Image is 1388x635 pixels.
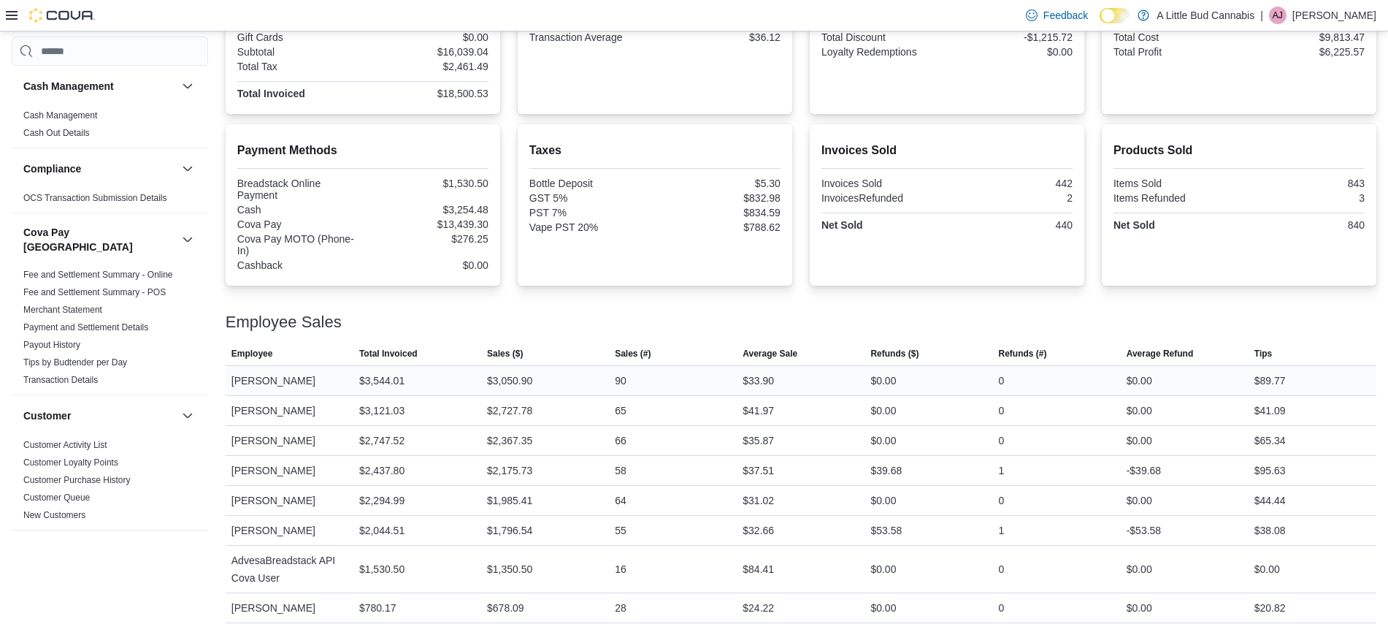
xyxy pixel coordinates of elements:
[23,322,148,332] a: Payment and Settlement Details
[487,599,524,617] div: $678.09
[1100,23,1100,24] span: Dark Mode
[1127,462,1161,479] div: -$39.68
[487,462,532,479] div: $2,175.73
[821,219,863,231] strong: Net Sold
[658,31,781,43] div: $36.12
[12,107,208,148] div: Cash Management
[1127,432,1152,449] div: $0.00
[226,546,353,593] div: AdvesaBreadstack API Cova User
[870,402,896,419] div: $0.00
[1292,7,1376,24] p: [PERSON_NAME]
[1127,599,1152,617] div: $0.00
[359,348,418,360] span: Total Invoiced
[23,439,107,451] span: Customer Activity List
[870,599,896,617] div: $0.00
[366,178,488,189] div: $1,530.50
[23,192,167,204] span: OCS Transaction Submission Details
[999,560,1005,578] div: 0
[1254,522,1286,539] div: $38.08
[999,462,1005,479] div: 1
[23,161,176,176] button: Compliance
[23,161,81,176] h3: Compliance
[23,493,90,503] a: Customer Queue
[821,192,944,204] div: InvoicesRefunded
[23,475,131,485] a: Customer Purchase History
[1242,178,1365,189] div: 843
[23,339,80,351] span: Payout History
[23,270,173,280] a: Fee and Settlement Summary - Online
[23,340,80,350] a: Payout History
[359,462,404,479] div: $2,437.80
[999,522,1005,539] div: 1
[658,221,781,233] div: $788.62
[237,178,360,201] div: Breadstack Online Payment
[23,375,98,385] a: Transaction Details
[1269,7,1287,24] div: Amanda Joselin
[237,233,360,256] div: Cova Pay MOTO (Phone-In)
[1127,492,1152,509] div: $0.00
[359,522,404,539] div: $2,044.51
[237,88,305,99] strong: Total Invoiced
[950,31,1073,43] div: -$1,215.72
[226,313,342,331] h3: Employee Sales
[23,304,102,316] span: Merchant Statement
[1020,1,1094,30] a: Feedback
[1157,7,1254,24] p: A Little Bud Cannabis
[615,432,626,449] div: 66
[237,218,360,230] div: Cova Pay
[23,79,176,94] button: Cash Management
[1254,402,1286,419] div: $41.09
[237,259,360,271] div: Cashback
[23,225,176,254] h3: Cova Pay [GEOGRAPHIC_DATA]
[487,522,532,539] div: $1,796.54
[1113,46,1236,58] div: Total Profit
[359,560,404,578] div: $1,530.50
[226,593,353,623] div: [PERSON_NAME]
[615,522,626,539] div: 55
[237,204,360,216] div: Cash
[1254,560,1280,578] div: $0.00
[1043,8,1088,23] span: Feedback
[615,462,626,479] div: 58
[237,46,360,58] div: Subtotal
[23,287,166,297] a: Fee and Settlement Summary - POS
[487,372,532,389] div: $3,050.90
[1113,192,1236,204] div: Items Refunded
[1127,560,1152,578] div: $0.00
[359,432,404,449] div: $2,747.52
[1254,348,1272,360] span: Tips
[23,474,131,486] span: Customer Purchase History
[12,436,208,530] div: Customer
[226,426,353,455] div: [PERSON_NAME]
[615,372,626,389] div: 90
[658,178,781,189] div: $5.30
[179,231,196,248] button: Cova Pay [GEOGRAPHIC_DATA]
[487,432,532,449] div: $2,367.35
[529,31,652,43] div: Transaction Average
[359,492,404,509] div: $2,294.99
[487,560,532,578] div: $1,350.50
[1100,8,1130,23] input: Dark Mode
[23,440,107,450] a: Customer Activity List
[23,128,90,138] a: Cash Out Details
[615,599,626,617] div: 28
[29,8,95,23] img: Cova
[226,396,353,425] div: [PERSON_NAME]
[179,407,196,425] button: Customer
[615,402,626,419] div: 65
[23,110,97,121] span: Cash Management
[1242,192,1365,204] div: 3
[821,142,1073,159] h2: Invoices Sold
[870,492,896,509] div: $0.00
[743,599,774,617] div: $24.22
[226,366,353,395] div: [PERSON_NAME]
[743,432,774,449] div: $35.87
[237,61,360,72] div: Total Tax
[179,160,196,178] button: Compliance
[12,266,208,395] div: Cova Pay [GEOGRAPHIC_DATA]
[1127,402,1152,419] div: $0.00
[23,374,98,386] span: Transaction Details
[658,207,781,218] div: $834.59
[23,305,102,315] a: Merchant Statement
